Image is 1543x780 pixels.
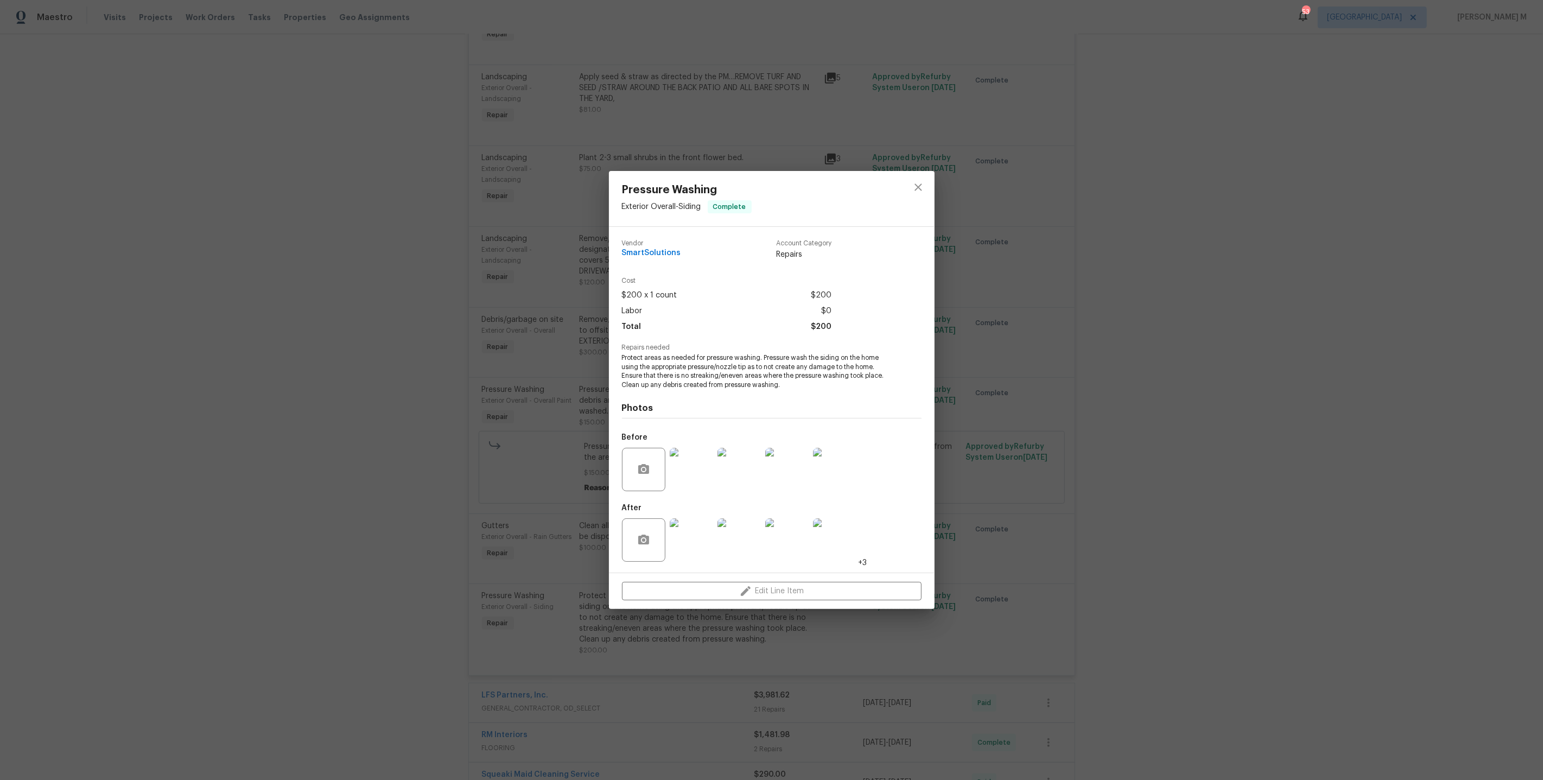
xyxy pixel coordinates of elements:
[709,201,751,212] span: Complete
[622,344,922,351] span: Repairs needed
[622,319,642,335] span: Total
[622,303,643,319] span: Labor
[622,277,831,284] span: Cost
[821,303,831,319] span: $0
[776,240,831,247] span: Account Category
[622,249,681,257] span: SmartSolutions
[622,353,892,390] span: Protect areas as needed for pressure washing. Pressure wash the siding on the home using the appr...
[622,434,648,441] h5: Before
[811,288,831,303] span: $200
[1302,7,1310,17] div: 53
[622,288,677,303] span: $200 x 1 count
[622,240,681,247] span: Vendor
[776,249,831,260] span: Repairs
[622,202,701,210] span: Exterior Overall - Siding
[905,174,931,200] button: close
[622,504,642,512] h5: After
[622,184,752,196] span: Pressure Washing
[622,403,922,414] h4: Photos
[859,557,867,568] span: +3
[811,319,831,335] span: $200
